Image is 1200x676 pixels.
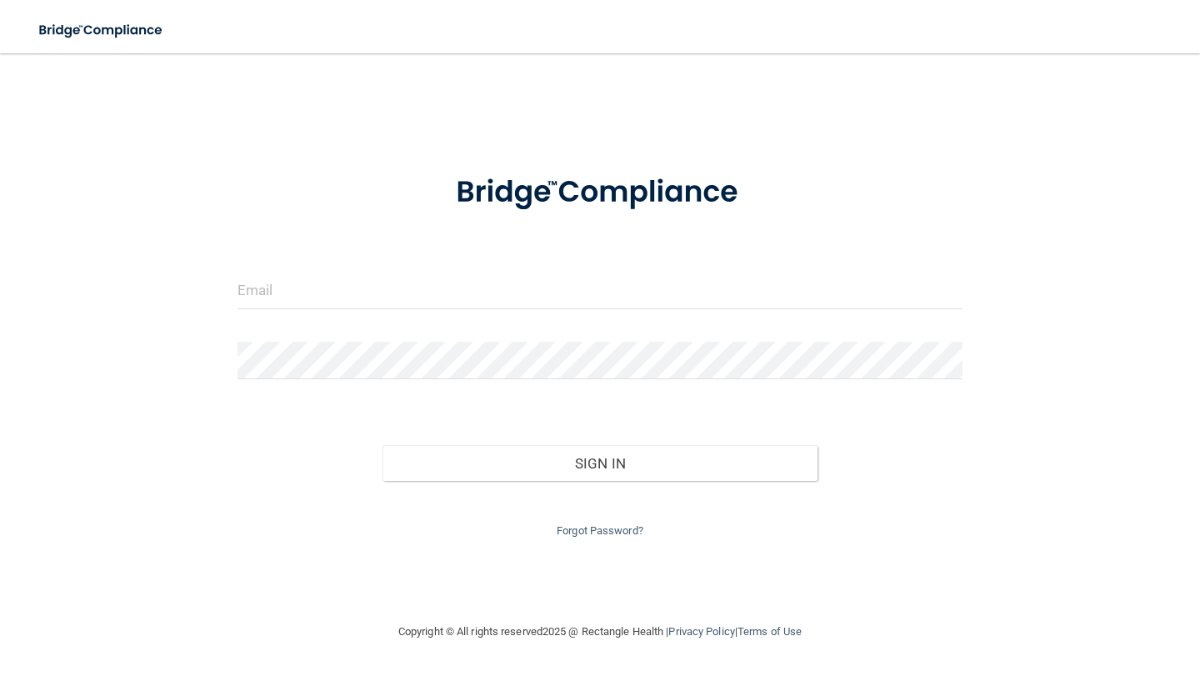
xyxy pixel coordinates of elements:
[237,272,962,309] input: Email
[668,625,734,638] a: Privacy Policy
[25,13,178,48] img: bridge_compliance_login_screen.278c3ca4.svg
[737,625,802,638] a: Terms of Use
[557,524,643,537] a: Forgot Password?
[382,445,817,482] button: Sign In
[296,605,904,658] div: Copyright © All rights reserved 2025 @ Rectangle Health | |
[425,153,775,232] img: bridge_compliance_login_screen.278c3ca4.svg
